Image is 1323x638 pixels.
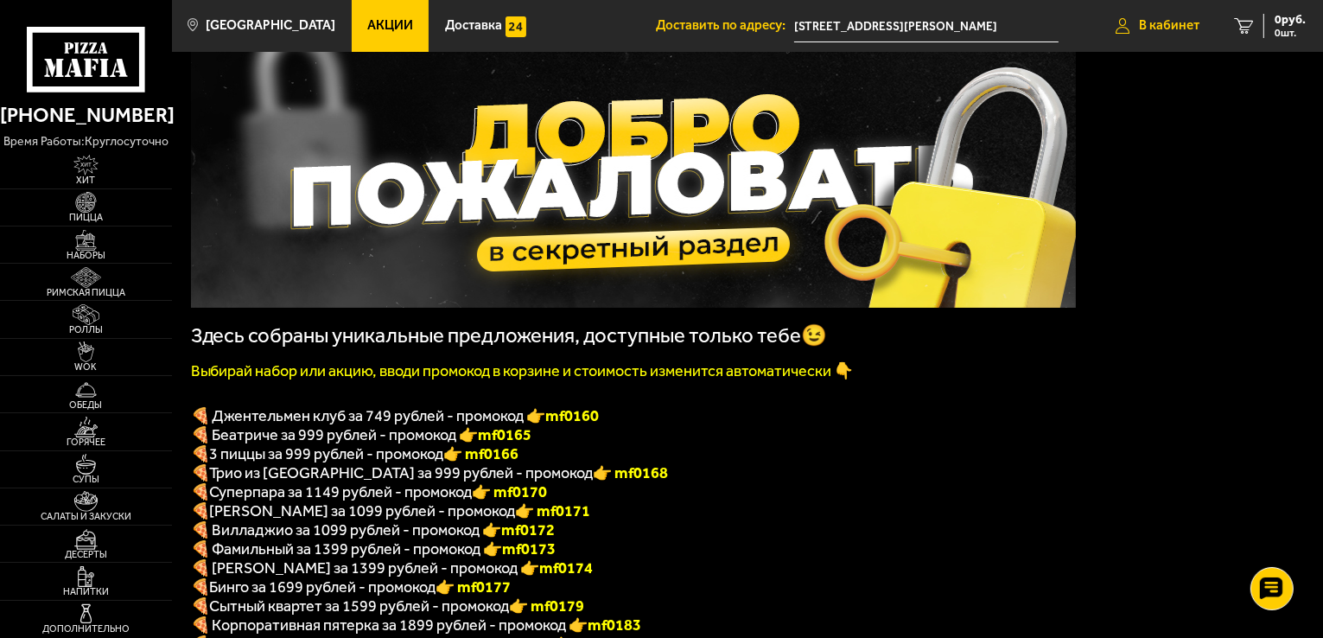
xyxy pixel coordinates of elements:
font: 🍕 [191,482,210,501]
span: 🍕 [PERSON_NAME] за 1399 рублей - промокод 👉 [191,558,594,577]
b: 🍕 [191,577,210,597]
span: Акции [367,19,413,32]
span: 🍕 Вилладжио за 1099 рублей - промокод 👉 [191,520,556,539]
span: 0 шт. [1275,28,1306,38]
img: 15daf4d41897b9f0e9f617042186c801.svg [506,16,526,37]
b: mf0173 [503,539,557,558]
font: 🍕 [191,463,210,482]
span: 🍕 Беатриче за 999 рублей - промокод 👉 [191,425,532,444]
b: 👉 mf0171 [516,501,591,520]
b: mf0172 [502,520,556,539]
span: Сытный квартет за 1599 рублей - промокод [210,597,510,616]
span: Доставить по адресу: [656,19,794,32]
span: 🍕 Джентельмен клуб за 749 рублей - промокод 👉 [191,406,600,425]
b: 🍕 [191,501,210,520]
img: 1024x1024 [191,48,1076,308]
span: Бинго за 1699 рублей - промокод [210,577,436,597]
font: 👉 mf0166 [444,444,519,463]
font: 🍕 [191,444,210,463]
span: 0 руб. [1275,14,1306,26]
b: mf0183 [588,616,642,635]
span: 🍕 Корпоративная пятерка за 1899 рублей - промокод 👉 [191,616,642,635]
input: Ваш адрес доставки [794,10,1059,42]
b: 🍕 [191,597,210,616]
font: 👉 mf0168 [594,463,669,482]
span: 3 пиццы за 999 рублей - промокод [210,444,444,463]
b: 👉 mf0179 [510,597,585,616]
font: Выбирай набор или акцию, вводи промокод в корзине и стоимость изменится автоматически 👇 [191,361,854,380]
span: Здесь собраны уникальные предложения, доступные только тебе😉 [191,323,828,348]
b: mf0160 [546,406,600,425]
span: В кабинет [1139,19,1199,32]
b: mf0165 [479,425,532,444]
span: Суперпара за 1149 рублей - промокод [210,482,473,501]
span: Трио из [GEOGRAPHIC_DATA] за 999 рублей - промокод [210,463,594,482]
span: улица Ярослава Гашека, 4к1 [794,10,1059,42]
span: Доставка [445,19,502,32]
span: [GEOGRAPHIC_DATA] [206,19,335,32]
span: 🍕 Фамильный за 1399 рублей - промокод 👉 [191,539,557,558]
span: [PERSON_NAME] за 1099 рублей - промокод [210,501,516,520]
b: mf0174 [540,558,594,577]
font: 👉 mf0170 [473,482,548,501]
b: 👉 mf0177 [436,577,512,597]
